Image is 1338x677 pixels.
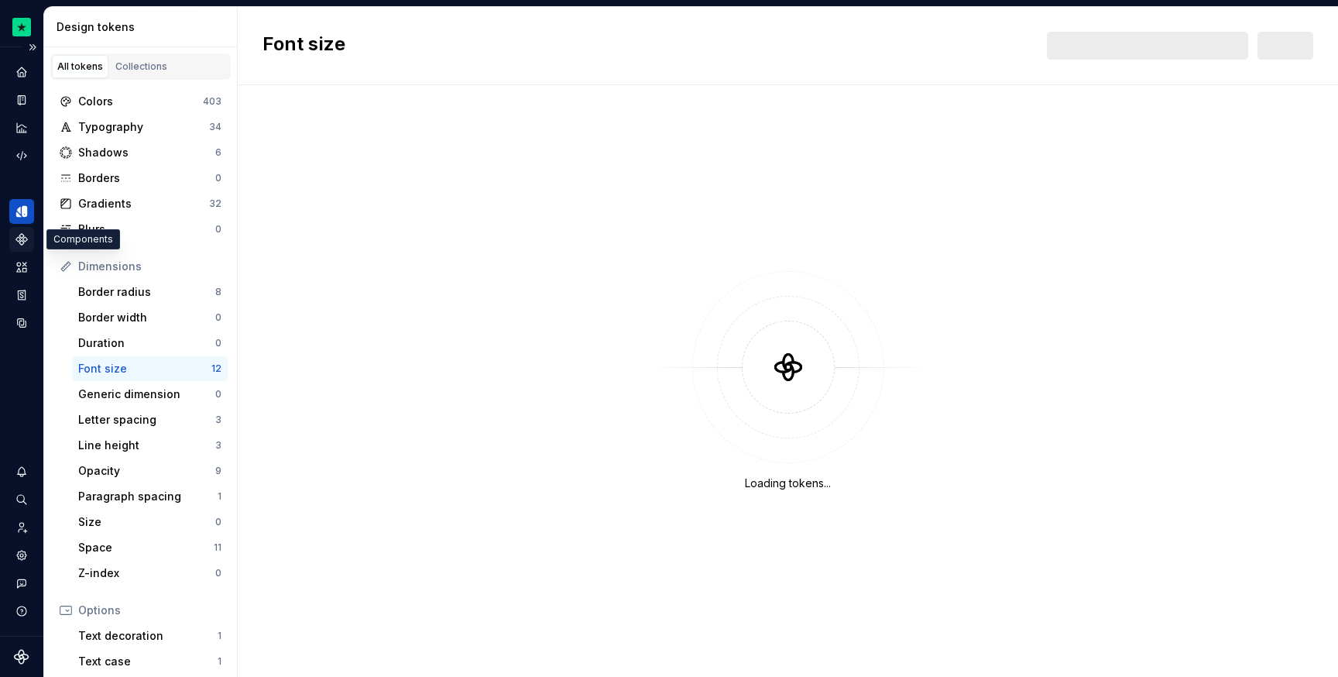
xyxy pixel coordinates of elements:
svg: Supernova Logo [14,649,29,665]
div: Shadows [78,145,215,160]
div: Gradients [78,196,209,211]
div: Border radius [78,284,215,300]
a: Shadows6 [53,140,228,165]
a: Invite team [9,515,34,540]
a: Paragraph spacing1 [72,484,228,509]
div: Typography [78,119,209,135]
a: Documentation [9,88,34,112]
div: Dimensions [78,259,221,274]
div: 8 [215,286,221,298]
button: Search ⌘K [9,487,34,512]
div: Font size [78,361,211,376]
a: Storybook stories [9,283,34,308]
div: 1 [218,490,221,503]
div: 0 [215,337,221,349]
a: Borders0 [53,166,228,191]
a: Border width0 [72,305,228,330]
div: Components [46,229,120,249]
div: Paragraph spacing [78,489,218,504]
a: Colors403 [53,89,228,114]
a: Code automation [9,143,34,168]
a: Z-index0 [72,561,228,586]
div: 0 [215,567,221,579]
a: Text case1 [72,649,228,674]
div: 9 [215,465,221,477]
a: Font size12 [72,356,228,381]
div: 32 [209,198,221,210]
div: 34 [209,121,221,133]
a: Duration0 [72,331,228,356]
div: All tokens [57,60,103,73]
div: Opacity [78,463,215,479]
div: Z-index [78,565,215,581]
button: Contact support [9,571,34,596]
div: Colors [78,94,203,109]
a: Gradients32 [53,191,228,216]
div: 0 [215,311,221,324]
a: Space11 [72,535,228,560]
div: Size [78,514,215,530]
div: 12 [211,363,221,375]
a: Letter spacing3 [72,407,228,432]
a: Text decoration1 [72,624,228,648]
div: Collections [115,60,167,73]
div: 11 [214,541,221,554]
div: Options [78,603,221,618]
a: Size0 [72,510,228,534]
div: 1 [218,655,221,668]
button: Notifications [9,459,34,484]
a: Assets [9,255,34,280]
div: Space [78,540,214,555]
a: Settings [9,543,34,568]
a: Home [9,60,34,84]
a: Typography34 [53,115,228,139]
a: Line height3 [72,433,228,458]
div: 403 [203,95,221,108]
div: Border width [78,310,215,325]
div: 0 [215,223,221,235]
a: Data sources [9,311,34,335]
div: Generic dimension [78,387,215,402]
div: Letter spacing [78,412,215,428]
button: Expand sidebar [22,36,43,58]
div: Borders [78,170,215,186]
div: 0 [215,172,221,184]
a: Analytics [9,115,34,140]
div: 1 [218,630,221,642]
div: 3 [215,414,221,426]
h2: Font size [262,32,345,60]
div: Text decoration [78,628,218,644]
div: Loading tokens... [745,476,831,491]
div: Line height [78,438,215,453]
a: Opacity9 [72,459,228,483]
a: Design tokens [9,199,34,224]
a: Border radius8 [72,280,228,304]
div: Blurs [78,222,215,237]
div: 3 [215,439,221,452]
a: Generic dimension0 [72,382,228,407]
div: Text case [78,654,218,669]
div: Design tokens [57,19,231,35]
div: Duration [78,335,215,351]
a: Components [9,227,34,252]
img: d602db7a-5e75-4dfe-a0a4-4b8163c7bad2.png [12,18,31,36]
a: Blurs0 [53,217,228,242]
div: 0 [215,388,221,400]
div: 6 [215,146,221,159]
div: 0 [215,516,221,528]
